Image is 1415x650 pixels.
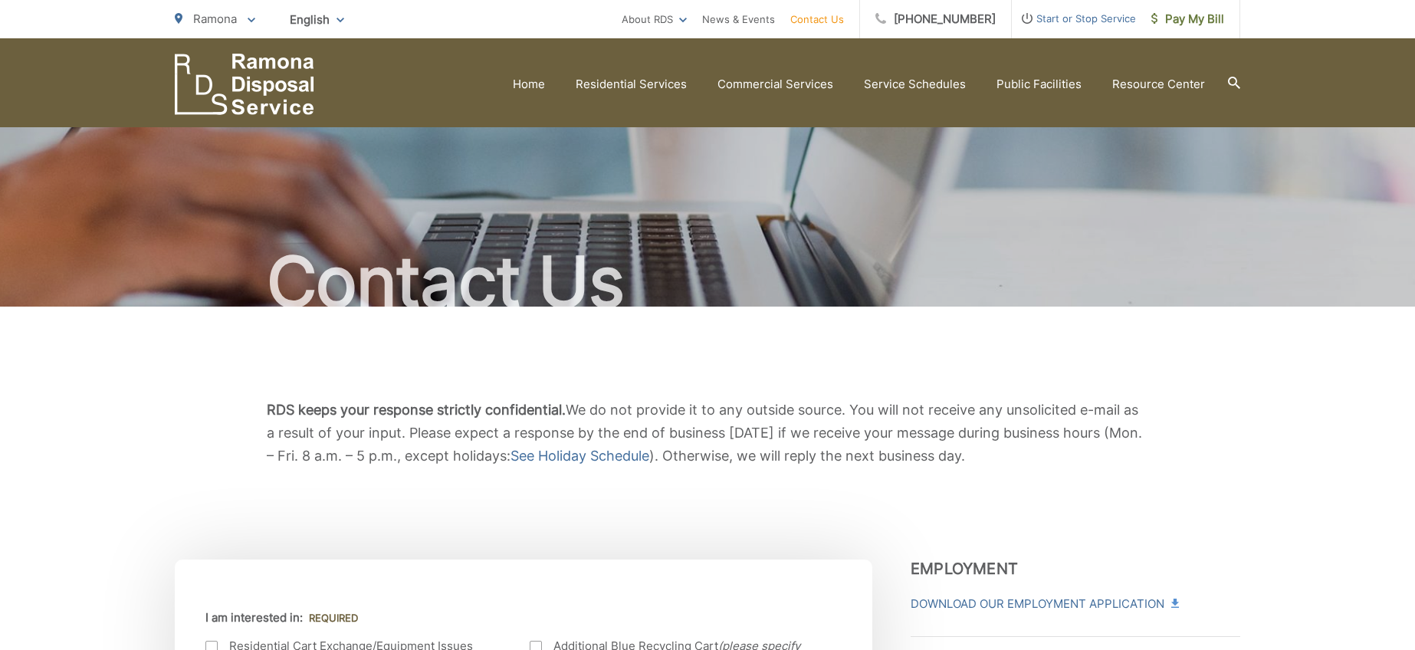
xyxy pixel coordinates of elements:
label: I am interested in: [205,611,358,625]
a: Resource Center [1112,75,1205,94]
a: Service Schedules [864,75,966,94]
h3: Employment [911,560,1240,578]
a: Contact Us [790,10,844,28]
a: News & Events [702,10,775,28]
a: See Holiday Schedule [511,445,649,468]
span: Pay My Bill [1151,10,1224,28]
p: We do not provide it to any outside source. You will not receive any unsolicited e-mail as a resu... [267,399,1148,468]
a: Download Our Employment Application [911,595,1177,613]
a: About RDS [622,10,687,28]
a: Public Facilities [996,75,1082,94]
span: Ramona [193,11,237,26]
a: EDCD logo. Return to the homepage. [175,54,314,115]
a: Residential Services [576,75,687,94]
a: Home [513,75,545,94]
a: Commercial Services [717,75,833,94]
strong: RDS keeps your response strictly confidential. [267,402,566,418]
h1: Contact Us [175,244,1240,320]
span: English [278,6,356,33]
